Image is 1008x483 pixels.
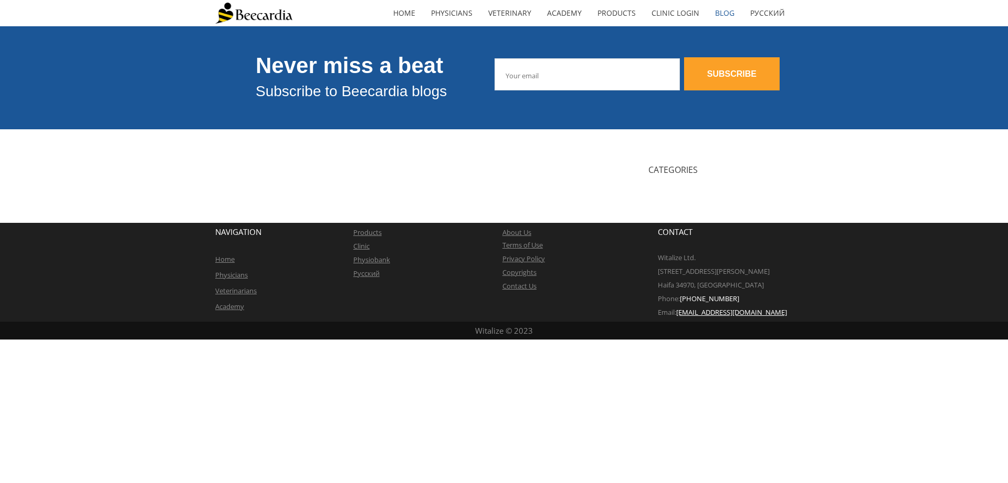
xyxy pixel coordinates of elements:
a: Academy [539,1,590,25]
a: roducts [358,228,382,237]
span: Witalize Ltd. [658,253,696,262]
span: Never miss a beat [256,53,443,78]
img: Beecardia [215,3,292,24]
a: Home [215,254,235,264]
a: Physicians [215,270,248,280]
span: Email: [658,307,676,317]
a: Copyrights [502,268,537,277]
span: Phone: [658,294,680,303]
a: Русский [742,1,793,25]
a: Terms of Use [502,240,543,250]
a: Clinic Login [644,1,707,25]
a: Veterinary [480,1,539,25]
a: [EMAIL_ADDRESS][DOMAIN_NAME] [676,307,787,317]
a: Blog [707,1,742,25]
a: Physiobank [353,255,390,264]
a: Products [590,1,644,25]
a: SUBSCRIBE [684,57,780,90]
a: About Us [502,228,531,237]
span: Subscribe to Beecardia blogs [256,83,447,99]
span: Witalize © 2023 [475,325,533,336]
span: Haifa 34970, [GEOGRAPHIC_DATA] [658,280,764,290]
a: Academy [215,302,244,311]
a: P [353,228,358,237]
a: Contact Us [502,281,537,291]
a: Clinic [353,241,370,251]
a: Physicians [423,1,480,25]
input: Your email [495,58,679,90]
span: [STREET_ADDRESS][PERSON_NAME] [658,266,770,276]
a: Privacy Policy [502,254,545,263]
span: CONTACT [658,227,692,237]
a: Русский [353,269,380,278]
span: CATEGORIES [648,164,698,176]
a: home [385,1,423,25]
a: Veterinarians [215,286,257,295]
span: NAVIGATION [215,227,261,237]
span: [PHONE_NUMBER] [680,294,739,303]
